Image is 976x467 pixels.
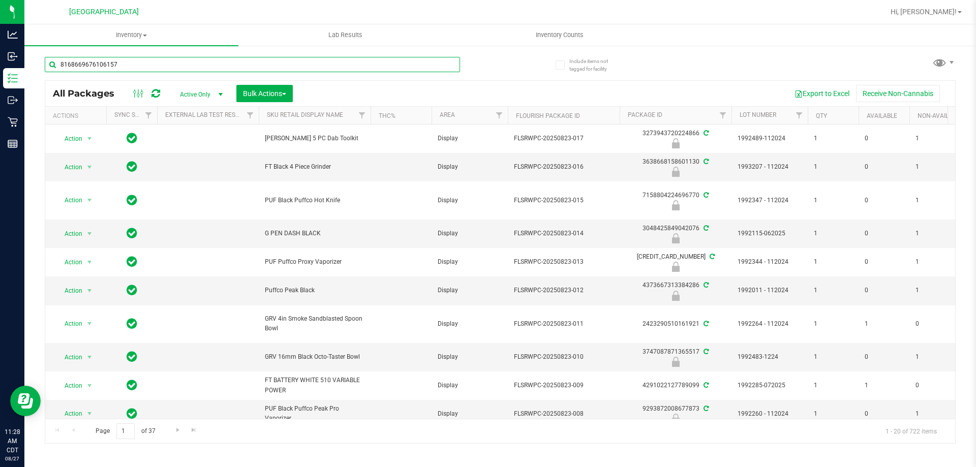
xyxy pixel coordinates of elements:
[865,257,903,267] span: 0
[127,226,137,240] span: In Sync
[865,352,903,362] span: 0
[438,286,502,295] span: Display
[242,107,259,124] a: Filter
[865,286,903,295] span: 0
[265,162,364,172] span: FT Black 4 Piece Grinder
[440,111,455,118] a: Area
[265,314,364,333] span: GRV 4in Smoke Sandblasted Spoon Bowl
[267,111,343,118] a: Sku Retail Display Name
[438,229,502,238] span: Display
[114,111,154,118] a: Sync Status
[438,196,502,205] span: Display
[702,158,709,165] span: Sync from Compliance System
[788,85,856,102] button: Export to Excel
[265,286,364,295] span: Puffco Peak Black
[738,409,802,419] span: 1992260 - 112024
[865,134,903,143] span: 0
[738,381,802,390] span: 1992285-072025
[514,134,614,143] span: FLSRWPC-20250823-017
[514,381,614,390] span: FLSRWPC-20250823-009
[379,112,395,119] a: THC%
[69,8,139,16] span: [GEOGRAPHIC_DATA]
[865,196,903,205] span: 0
[877,423,945,439] span: 1 - 20 of 722 items
[791,107,808,124] a: Filter
[55,132,83,146] span: Action
[116,423,135,439] input: 1
[83,193,96,207] span: select
[165,111,245,118] a: External Lab Test Result
[514,229,614,238] span: FLSRWPC-20250823-014
[865,162,903,172] span: 0
[702,405,709,412] span: Sync from Compliance System
[618,138,733,148] div: Quarantine
[628,111,662,118] a: Package ID
[55,350,83,364] span: Action
[702,282,709,289] span: Sync from Compliance System
[438,409,502,419] span: Display
[618,404,733,424] div: 9293872008677873
[738,196,802,205] span: 1992347 - 112024
[140,107,157,124] a: Filter
[514,196,614,205] span: FLSRWPC-20250823-015
[514,409,614,419] span: FLSRWPC-20250823-008
[916,229,954,238] span: 1
[916,196,954,205] span: 1
[24,30,238,40] span: Inventory
[814,286,852,295] span: 1
[916,352,954,362] span: 1
[236,85,293,102] button: Bulk Actions
[238,24,452,46] a: Lab Results
[738,286,802,295] span: 1992011 - 112024
[514,286,614,295] span: FLSRWPC-20250823-012
[55,193,83,207] span: Action
[87,423,164,439] span: Page of 37
[738,352,802,362] span: 1992483-1224
[865,229,903,238] span: 0
[916,319,954,329] span: 0
[55,160,83,174] span: Action
[127,378,137,392] span: In Sync
[265,196,364,205] span: PUF Black Puffco Hot Knife
[618,167,733,177] div: Quarantine
[55,379,83,393] span: Action
[8,51,18,61] inline-svg: Inbound
[865,319,903,329] span: 1
[10,386,41,416] iframe: Resource center
[814,196,852,205] span: 1
[265,134,364,143] span: [PERSON_NAME] 5 PC Dab Toolkit
[491,107,508,124] a: Filter
[452,24,666,46] a: Inventory Counts
[569,57,620,73] span: Include items not tagged for facility
[816,112,827,119] a: Qty
[814,319,852,329] span: 1
[514,162,614,172] span: FLSRWPC-20250823-016
[618,233,733,243] div: Quarantine
[127,131,137,145] span: In Sync
[514,319,614,329] span: FLSRWPC-20250823-011
[516,112,580,119] a: Flourish Package ID
[8,29,18,40] inline-svg: Analytics
[438,319,502,329] span: Display
[55,407,83,421] span: Action
[618,262,733,272] div: Quarantine
[8,117,18,127] inline-svg: Retail
[522,30,597,40] span: Inventory Counts
[83,407,96,421] span: select
[702,225,709,232] span: Sync from Compliance System
[127,255,137,269] span: In Sync
[83,227,96,241] span: select
[708,253,715,260] span: Sync from Compliance System
[740,111,776,118] a: Lot Number
[618,200,733,210] div: Quarantine
[127,317,137,331] span: In Sync
[618,381,733,390] div: 4291022127789099
[618,347,733,367] div: 3747087871365517
[738,319,802,329] span: 1992264 - 112024
[438,381,502,390] span: Display
[8,95,18,105] inline-svg: Outbound
[814,162,852,172] span: 1
[55,317,83,331] span: Action
[5,455,20,462] p: 08/27
[83,255,96,269] span: select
